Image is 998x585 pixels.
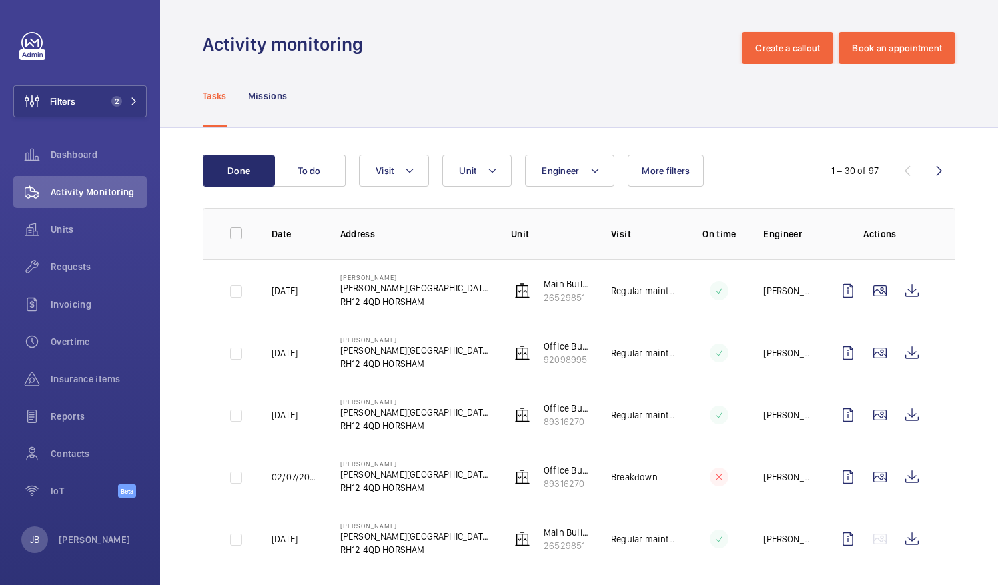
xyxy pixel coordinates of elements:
[544,539,590,552] p: 26529851
[340,344,490,357] p: [PERSON_NAME][GEOGRAPHIC_DATA]
[340,406,490,419] p: [PERSON_NAME][GEOGRAPHIC_DATA]
[51,148,147,161] span: Dashboard
[340,336,490,344] p: [PERSON_NAME]
[359,155,429,187] button: Visit
[274,155,346,187] button: To do
[340,468,490,481] p: [PERSON_NAME][GEOGRAPHIC_DATA]
[642,165,690,176] span: More filters
[514,345,530,361] img: elevator.svg
[525,155,614,187] button: Engineer
[51,185,147,199] span: Activity Monitoring
[30,533,39,546] p: JB
[51,410,147,423] span: Reports
[544,291,590,304] p: 26529851
[340,295,490,308] p: RH12 4QD HORSHAM
[442,155,512,187] button: Unit
[763,408,811,422] p: [PERSON_NAME]
[272,532,298,546] p: [DATE]
[51,335,147,348] span: Overtime
[514,407,530,423] img: elevator.svg
[831,164,879,177] div: 1 – 30 of 97
[514,531,530,547] img: elevator.svg
[611,532,675,546] p: Regular maintenance
[628,155,704,187] button: More filters
[340,273,490,281] p: [PERSON_NAME]
[340,281,490,295] p: [PERSON_NAME][GEOGRAPHIC_DATA]
[763,346,811,360] p: [PERSON_NAME]
[340,460,490,468] p: [PERSON_NAME]
[51,298,147,311] span: Invoicing
[272,284,298,298] p: [DATE]
[839,32,955,64] button: Book an appointment
[340,357,490,370] p: RH12 4QD HORSHAM
[59,533,131,546] p: [PERSON_NAME]
[611,408,675,422] p: Regular maintenance
[544,477,590,490] p: 89316270
[544,464,590,477] p: Office Building Lift L/H (3FL)
[544,402,590,415] p: Office Building Lift L/H (3FL)
[542,165,579,176] span: Engineer
[340,419,490,432] p: RH12 4QD HORSHAM
[763,227,811,241] p: Engineer
[340,522,490,530] p: [PERSON_NAME]
[340,481,490,494] p: RH12 4QD HORSHAM
[340,543,490,556] p: RH12 4QD HORSHAM
[51,223,147,236] span: Units
[742,32,833,64] button: Create a callout
[13,85,147,117] button: Filters2
[50,95,75,108] span: Filters
[272,470,319,484] p: 02/07/2025
[544,415,590,428] p: 89316270
[51,260,147,273] span: Requests
[696,227,742,241] p: On time
[544,340,590,353] p: Office Building Lift R/H (4FL)
[340,530,490,543] p: [PERSON_NAME][GEOGRAPHIC_DATA]
[611,470,658,484] p: Breakdown
[248,89,288,103] p: Missions
[544,353,590,366] p: 92098995
[611,284,675,298] p: Regular maintenance
[763,284,811,298] p: [PERSON_NAME]
[51,372,147,386] span: Insurance items
[203,89,227,103] p: Tasks
[272,346,298,360] p: [DATE]
[118,484,136,498] span: Beta
[611,227,675,241] p: Visit
[611,346,675,360] p: Regular maintenance
[376,165,394,176] span: Visit
[763,532,811,546] p: [PERSON_NAME]
[340,227,490,241] p: Address
[459,165,476,176] span: Unit
[544,277,590,291] p: Main Building Lift (4FL)
[272,408,298,422] p: [DATE]
[111,96,122,107] span: 2
[51,447,147,460] span: Contacts
[514,283,530,299] img: elevator.svg
[203,32,371,57] h1: Activity monitoring
[544,526,590,539] p: Main Building Lift (4FL)
[272,227,319,241] p: Date
[514,469,530,485] img: elevator.svg
[203,155,275,187] button: Done
[763,470,811,484] p: [PERSON_NAME]
[511,227,590,241] p: Unit
[832,227,928,241] p: Actions
[340,398,490,406] p: [PERSON_NAME]
[51,484,118,498] span: IoT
